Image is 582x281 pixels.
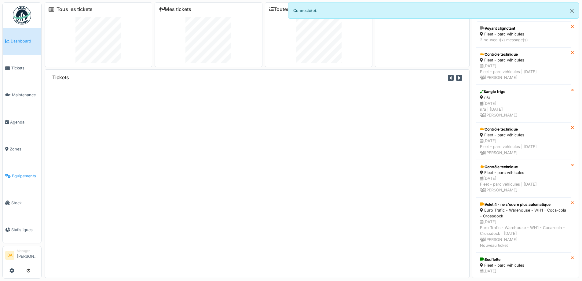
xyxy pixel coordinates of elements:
[3,135,41,162] a: Zones
[3,162,41,189] a: Équipements
[480,89,567,94] div: Sangle frigo
[13,6,31,24] img: Badge_color-CXgf-gQk.svg
[11,38,39,44] span: Dashboard
[11,227,39,233] span: Statistiques
[565,3,579,19] button: Close
[480,63,567,81] div: [DATE] Fleet - parc véhicules | [DATE] [PERSON_NAME]
[480,164,567,170] div: Contrôle technique
[480,31,567,37] div: Fleet - parc véhicules
[52,75,69,80] h6: Tickets
[12,173,39,179] span: Équipements
[480,26,567,31] div: Voyant clignotant
[480,37,567,43] div: 2 nouveau(x) message(s)
[3,216,41,243] a: Statistiques
[480,176,567,193] div: [DATE] Fleet - parc véhicules | [DATE] [PERSON_NAME]
[476,47,571,85] a: Contrôle technique Fleet - parc véhicules [DATE]Fleet - parc véhicules | [DATE] [PERSON_NAME]
[476,198,571,253] a: Volet 4 - ne s'ouvre plus automatique Euro Trafic - Warehouse - WH1 - Coca-cola - Crossdock [DATE...
[480,202,567,207] div: Volet 4 - ne s'ouvre plus automatique
[5,251,14,260] li: BA
[12,92,39,98] span: Maintenance
[476,122,571,160] a: Contrôle technique Fleet - parc véhicules [DATE]Fleet - parc véhicules | [DATE] [PERSON_NAME]
[10,119,39,125] span: Agenda
[480,219,567,248] div: [DATE] Euro Trafic - Warehouse - WH1 - Coca-cola - Crossdock | [DATE] [PERSON_NAME] Nouveau ticket
[5,249,39,263] a: BA Manager[PERSON_NAME]
[476,21,571,47] a: Voyant clignotant Fleet - parc véhicules 2 nouveau(x) message(s)
[11,200,39,206] span: Stock
[480,132,567,138] div: Fleet - parc véhicules
[480,52,567,57] div: Contrôle technique
[3,109,41,135] a: Agenda
[269,6,314,12] a: Toutes les tâches
[480,57,567,63] div: Fleet - parc véhicules
[480,257,567,262] div: Souflette
[17,249,39,262] li: [PERSON_NAME]
[17,249,39,253] div: Manager
[3,28,41,55] a: Dashboard
[480,170,567,176] div: Fleet - parc véhicules
[57,6,93,12] a: Tous les tickets
[480,101,567,118] div: [DATE] n/a | [DATE] [PERSON_NAME]
[10,146,39,152] span: Zones
[480,94,567,100] div: n/a
[480,127,567,132] div: Contrôle technique
[476,160,571,198] a: Contrôle technique Fleet - parc véhicules [DATE]Fleet - parc véhicules | [DATE] [PERSON_NAME]
[159,6,191,12] a: Mes tickets
[480,138,567,156] div: [DATE] Fleet - parc véhicules | [DATE] [PERSON_NAME]
[3,189,41,216] a: Stock
[11,65,39,71] span: Tickets
[480,207,567,219] div: Euro Trafic - Warehouse - WH1 - Coca-cola - Crossdock
[476,85,571,122] a: Sangle frigo n/a [DATE]n/a | [DATE] [PERSON_NAME]
[3,82,41,109] a: Maintenance
[288,2,579,19] div: Connecté(e).
[3,55,41,82] a: Tickets
[480,262,567,268] div: Fleet - parc véhicules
